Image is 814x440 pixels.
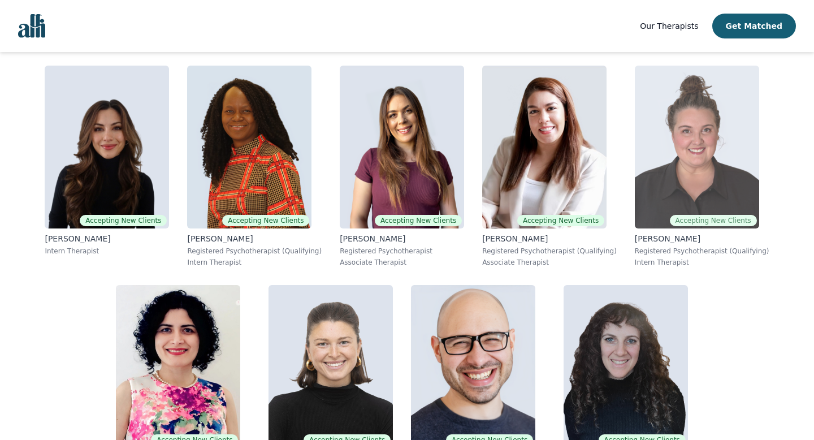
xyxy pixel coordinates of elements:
button: Get Matched [712,14,796,38]
p: Intern Therapist [635,258,769,267]
p: Registered Psychotherapist (Qualifying) [187,247,322,256]
a: Natalie_TaylorAccepting New Clients[PERSON_NAME]Registered PsychotherapistAssociate Therapist [331,57,473,276]
p: Registered Psychotherapist (Qualifying) [635,247,769,256]
img: alli logo [18,14,45,38]
p: Registered Psychotherapist (Qualifying) [482,247,617,256]
p: Registered Psychotherapist [340,247,464,256]
a: Saba_SalemiAccepting New Clients[PERSON_NAME]Intern Therapist [36,57,178,276]
img: Saba_Salemi [45,66,169,228]
p: [PERSON_NAME] [187,233,322,244]
span: Accepting New Clients [517,215,604,226]
img: Grace_Nyamweya [187,66,311,228]
p: [PERSON_NAME] [45,233,169,244]
p: Intern Therapist [45,247,169,256]
p: Associate Therapist [482,258,617,267]
a: Janelle_RushtonAccepting New Clients[PERSON_NAME]Registered Psychotherapist (Qualifying)Intern Th... [626,57,778,276]
span: Accepting New Clients [222,215,309,226]
a: Grace_NyamweyaAccepting New Clients[PERSON_NAME]Registered Psychotherapist (Qualifying)Intern The... [178,57,331,276]
span: Our Therapists [640,21,698,31]
img: Natalie_Taylor [340,66,464,228]
img: Ava_Pouyandeh [482,66,607,228]
p: [PERSON_NAME] [635,233,769,244]
p: [PERSON_NAME] [482,233,617,244]
a: Our Therapists [640,19,698,33]
p: [PERSON_NAME] [340,233,464,244]
p: Intern Therapist [187,258,322,267]
span: Accepting New Clients [375,215,462,226]
img: Janelle_Rushton [635,66,759,228]
a: Ava_PouyandehAccepting New Clients[PERSON_NAME]Registered Psychotherapist (Qualifying)Associate T... [473,57,626,276]
span: Accepting New Clients [670,215,757,226]
span: Accepting New Clients [80,215,167,226]
p: Associate Therapist [340,258,464,267]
